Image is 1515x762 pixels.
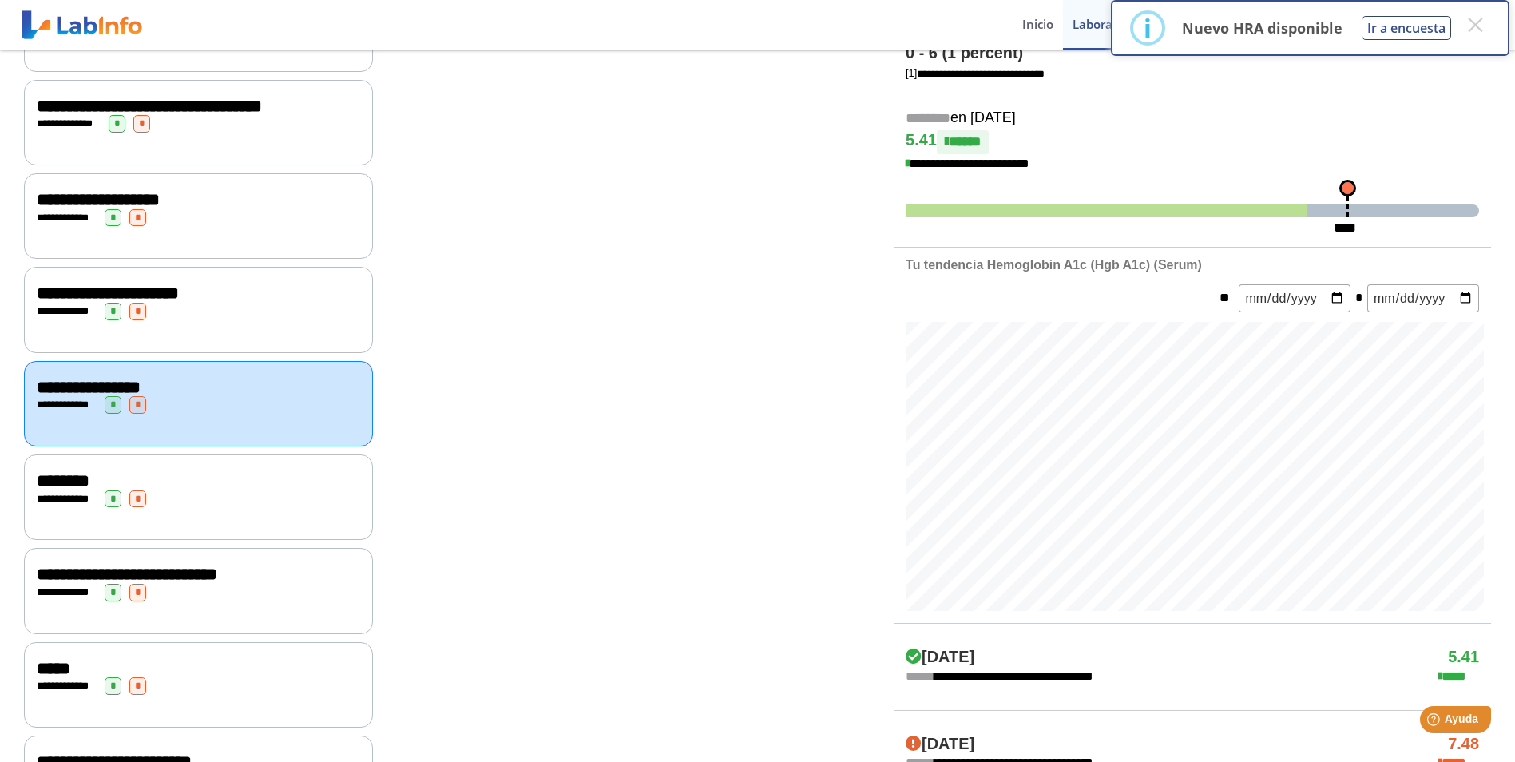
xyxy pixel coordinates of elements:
[906,109,1479,128] h5: en [DATE]
[906,648,974,667] h4: [DATE]
[906,735,974,754] h4: [DATE]
[1239,284,1350,312] input: mm/dd/yyyy
[1461,10,1489,39] button: Close this dialog
[906,67,1045,79] a: [1]
[906,44,1479,63] h4: 0 - 6 (1 percent)
[906,258,1202,272] b: Tu tendencia Hemoglobin A1c (Hgb A1c) (Serum)
[1182,18,1342,38] p: Nuevo HRA disponible
[1373,700,1497,744] iframe: Help widget launcher
[1367,284,1479,312] input: mm/dd/yyyy
[1362,16,1451,40] button: Ir a encuesta
[1448,648,1479,667] h4: 5.41
[1144,14,1152,42] div: i
[906,130,1479,154] h4: 5.41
